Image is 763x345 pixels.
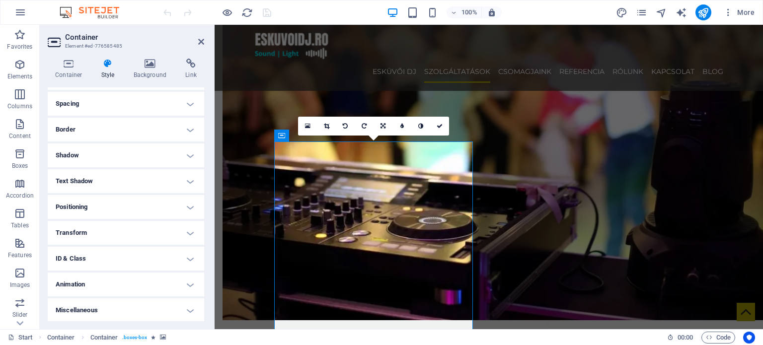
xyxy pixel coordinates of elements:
i: This element contains a background [160,335,166,340]
p: Columns [7,102,32,110]
h2: Container [65,33,204,42]
a: Blur [392,117,411,136]
h4: Link [178,59,204,79]
span: Click to select. Double-click to edit [47,332,75,344]
i: AI Writer [676,7,687,18]
h4: Text Shadow [48,169,204,193]
p: Accordion [6,192,34,200]
i: Design (Ctrl+Alt+Y) [616,7,627,18]
a: Rotate right 90° [355,117,374,136]
button: reload [241,6,253,18]
a: Confirm ( Ctrl ⏎ ) [430,117,449,136]
i: Element contains an animation [151,335,155,340]
button: text_generator [676,6,687,18]
p: Boxes [12,162,28,170]
h4: Animation [48,273,204,296]
button: pages [636,6,648,18]
i: Navigator [656,7,667,18]
h6: Session time [667,332,693,344]
span: Click to select. Double-click to edit [90,332,118,344]
i: On resize automatically adjust zoom level to fit chosen device. [487,8,496,17]
a: Crop mode [317,117,336,136]
p: Features [8,251,32,259]
p: Tables [11,221,29,229]
h4: Positioning [48,195,204,219]
a: Click to cancel selection. Double-click to open Pages [8,332,33,344]
p: Favorites [7,43,32,51]
p: Images [10,281,30,289]
button: More [719,4,759,20]
button: navigator [656,6,668,18]
img: Editor Logo [57,6,132,18]
h4: Container [48,59,94,79]
h3: Element #ed-776585485 [65,42,184,51]
a: Greyscale [411,117,430,136]
h4: Spacing [48,92,204,116]
h6: 100% [461,6,477,18]
button: Usercentrics [743,332,755,344]
i: Publish [697,7,709,18]
i: Pages (Ctrl+Alt+S) [636,7,647,18]
span: More [723,7,755,17]
p: Slider [12,311,28,319]
span: . boxes-box [122,332,148,344]
p: Elements [7,72,33,80]
button: design [616,6,628,18]
a: Select files from the file manager, stock photos, or upload file(s) [298,117,317,136]
span: : [685,334,686,341]
h4: Background [126,59,178,79]
button: Code [701,332,735,344]
h4: Style [94,59,126,79]
i: Reload page [241,7,253,18]
p: Content [9,132,31,140]
span: 00 00 [678,332,693,344]
h4: Miscellaneous [48,298,204,322]
h4: Transform [48,221,204,245]
span: Code [706,332,731,344]
button: 100% [447,6,482,18]
button: Click here to leave preview mode and continue editing [221,6,233,18]
h4: Border [48,118,204,141]
button: publish [695,4,711,20]
h4: Shadow [48,143,204,167]
nav: breadcrumb [47,332,166,344]
h4: ID & Class [48,247,204,271]
a: Change orientation [374,117,392,136]
a: Rotate left 90° [336,117,355,136]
